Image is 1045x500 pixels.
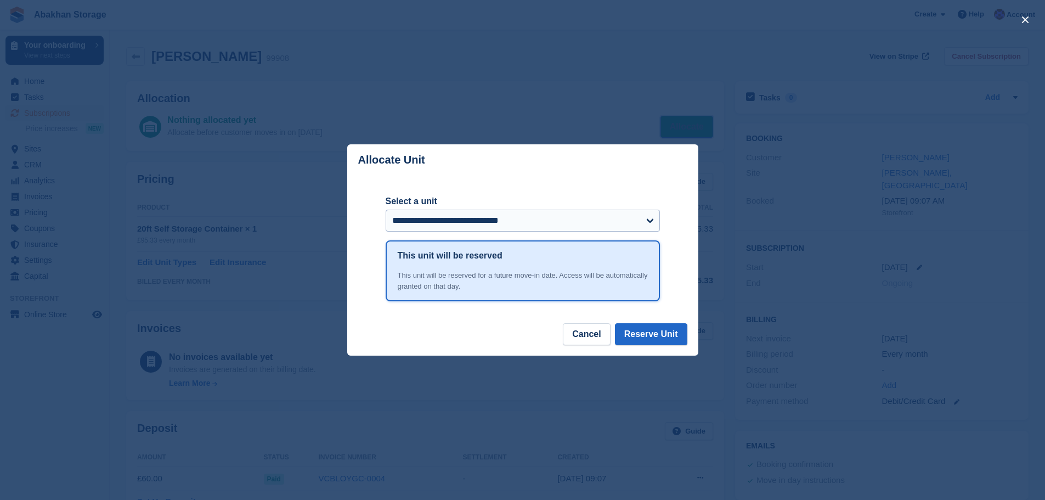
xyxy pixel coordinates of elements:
[1016,11,1034,29] button: close
[358,154,425,166] p: Allocate Unit
[563,323,610,345] button: Cancel
[398,249,502,262] h1: This unit will be reserved
[615,323,687,345] button: Reserve Unit
[398,270,648,291] div: This unit will be reserved for a future move-in date. Access will be automatically granted on tha...
[386,195,660,208] label: Select a unit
